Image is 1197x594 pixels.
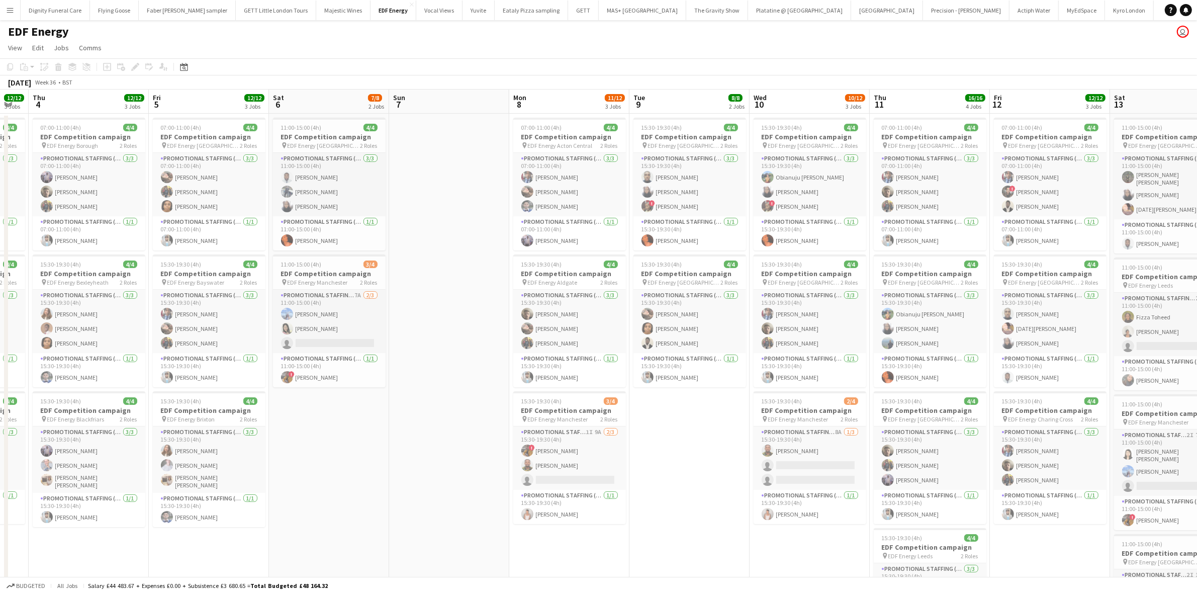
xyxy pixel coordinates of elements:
button: Vocal Views [416,1,463,20]
a: Comms [75,41,106,54]
button: Faber [PERSON_NAME] sampler [139,1,236,20]
button: Actiph Water [1009,1,1059,20]
span: Edit [32,43,44,52]
span: View [8,43,22,52]
span: Total Budgeted £48 164.32 [250,582,328,589]
button: Majestic Wines [316,1,371,20]
button: Kyro London [1105,1,1154,20]
button: Platatine @ [GEOGRAPHIC_DATA] [748,1,851,20]
div: Salary £44 483.67 + Expenses £0.00 + Subsistence £3 680.65 = [88,582,328,589]
span: All jobs [55,582,79,589]
button: Eataly Pizza sampling [495,1,568,20]
button: MAS+ [GEOGRAPHIC_DATA] [599,1,686,20]
span: Week 36 [33,78,58,86]
h1: EDF Energy [8,24,69,39]
span: Comms [79,43,102,52]
a: Jobs [50,41,73,54]
button: MyEdSpace [1059,1,1105,20]
span: Budgeted [16,582,45,589]
button: Budgeted [5,580,47,591]
a: Edit [28,41,48,54]
button: Dignity Funeral Care [21,1,90,20]
button: GETT Little London Tours [236,1,316,20]
button: Stoptober [1154,1,1194,20]
div: [DATE] [8,77,31,88]
button: Flying Goose [90,1,139,20]
button: GETT [568,1,599,20]
button: Yuvite [463,1,495,20]
a: View [4,41,26,54]
button: [GEOGRAPHIC_DATA] [851,1,923,20]
button: EDF Energy [371,1,416,20]
div: BST [62,78,72,86]
span: Jobs [54,43,69,52]
button: The Gravity Show [686,1,748,20]
button: Precision - [PERSON_NAME] [923,1,1009,20]
app-user-avatar: Dorian Payne [1177,26,1189,38]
